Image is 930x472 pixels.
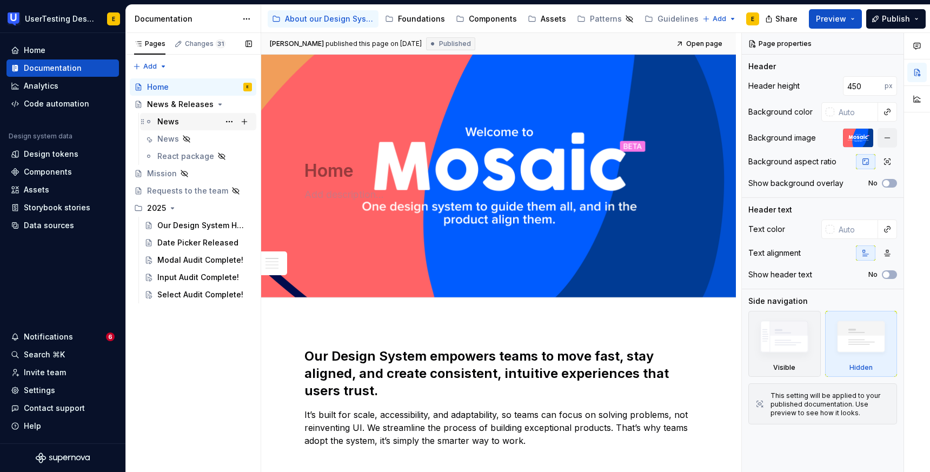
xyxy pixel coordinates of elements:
[216,39,225,48] span: 31
[140,251,256,269] a: Modal Audit Complete!
[24,149,78,159] div: Design tokens
[6,59,119,77] a: Documentation
[748,296,808,307] div: Side navigation
[143,62,157,71] span: Add
[713,15,726,23] span: Add
[130,165,256,182] a: Mission
[140,269,256,286] a: Input Audit Complete!
[24,331,73,342] div: Notifications
[147,185,228,196] div: Requests to the team
[748,311,821,377] div: Visible
[770,391,890,417] div: This setting will be applied to your published documentation. Use preview to see how it looks.
[130,200,256,217] div: 2025
[6,400,119,417] button: Contact support
[809,9,862,29] button: Preview
[8,12,21,25] img: 41adf70f-fc1c-4662-8e2d-d2ab9c673b1b.png
[748,178,843,189] div: Show background overlay
[2,7,123,30] button: UserTesting Design SystemE
[185,39,225,48] div: Changes
[36,453,90,463] svg: Supernova Logo
[157,151,214,162] div: React package
[157,255,243,265] div: Modal Audit Complete!
[6,163,119,181] a: Components
[9,132,72,141] div: Design system data
[6,382,119,399] a: Settings
[381,10,449,28] a: Foundations
[469,14,517,24] div: Components
[451,10,521,28] a: Components
[6,95,119,112] a: Code automation
[748,132,816,143] div: Background image
[748,248,801,258] div: Text alignment
[157,134,179,144] div: News
[748,269,812,280] div: Show header text
[140,113,256,130] a: News
[247,82,249,92] div: E
[147,168,177,179] div: Mission
[773,363,795,372] div: Visible
[6,346,119,363] button: Search ⌘K
[748,61,776,72] div: Header
[304,408,693,460] p: It’s built for scale, accessibility, and adaptability, so teams can focus on solving problems, no...
[882,14,910,24] span: Publish
[24,81,58,91] div: Analytics
[325,39,422,48] div: published this page on [DATE]
[147,203,166,214] div: 2025
[868,270,878,279] label: No
[135,14,237,24] div: Documentation
[157,289,243,300] div: Select Audit Complete!
[398,14,445,24] div: Foundations
[6,364,119,381] a: Invite team
[825,311,898,377] div: Hidden
[268,8,697,30] div: Page tree
[751,15,754,23] div: E
[304,348,693,400] h2: Our Design System empowers teams to move fast, stay aligned, and create consistent, intuitive exp...
[130,182,256,200] a: Requests to the team
[24,367,66,378] div: Invite team
[523,10,570,28] a: Assets
[157,116,179,127] div: News
[130,59,170,74] button: Add
[24,98,89,109] div: Code automation
[24,202,90,213] div: Storybook stories
[843,76,885,96] input: Auto
[140,286,256,303] a: Select Audit Complete!
[748,224,785,235] div: Text color
[24,167,72,177] div: Components
[25,14,94,24] div: UserTesting Design System
[885,82,893,90] p: px
[834,220,878,239] input: Auto
[157,220,247,231] div: Our Design System Has a New Home in Supernova!
[834,102,878,122] input: Auto
[157,237,238,248] div: Date Picker Released
[140,148,256,165] a: React package
[112,15,115,23] div: E
[285,14,374,24] div: About our Design System
[140,217,256,234] a: Our Design System Has a New Home in Supernova!
[6,328,119,345] button: Notifications6
[673,36,727,51] a: Open page
[748,107,813,117] div: Background color
[157,272,239,283] div: Input Audit Complete!
[6,42,119,59] a: Home
[6,217,119,234] a: Data sources
[868,179,878,188] label: No
[24,349,65,360] div: Search ⌘K
[24,403,85,414] div: Contact support
[130,96,256,113] a: News & Releases
[541,14,566,24] div: Assets
[24,63,82,74] div: Documentation
[657,14,699,24] div: Guidelines
[24,421,41,431] div: Help
[866,9,926,29] button: Publish
[590,14,622,24] div: Patterns
[760,9,805,29] button: Share
[640,10,715,28] a: Guidelines
[816,14,846,24] span: Preview
[130,78,256,303] div: Page tree
[748,81,800,91] div: Header height
[6,145,119,163] a: Design tokens
[24,184,49,195] div: Assets
[302,158,690,184] textarea: Home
